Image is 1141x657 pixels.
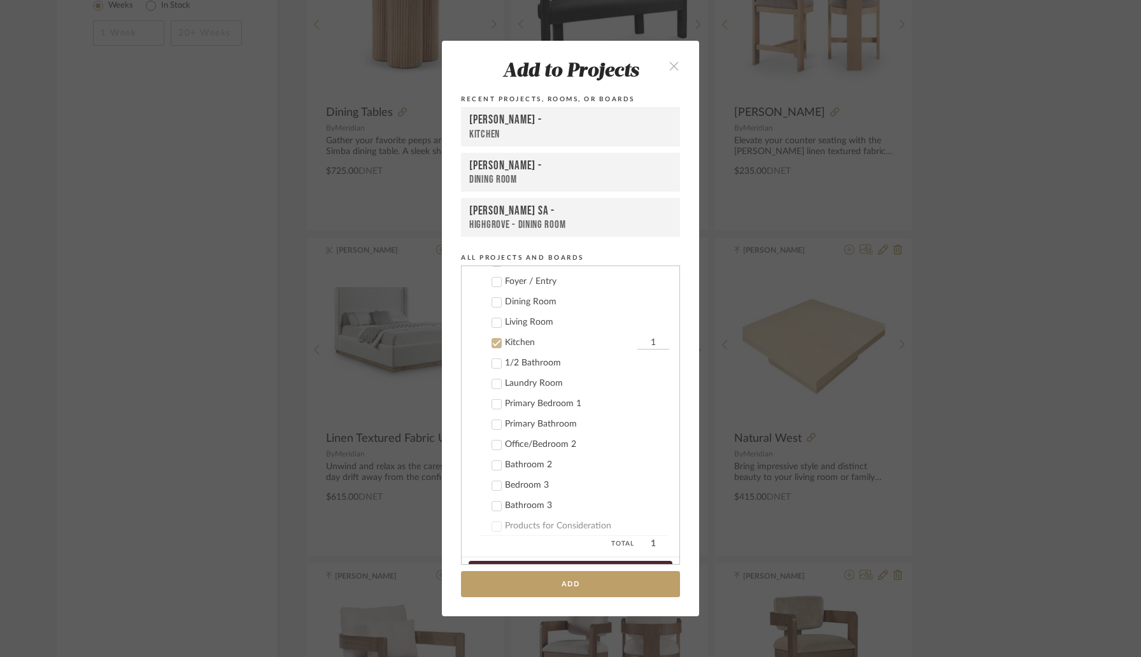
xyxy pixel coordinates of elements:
[505,358,669,369] div: 1/2 Bathroom
[505,419,669,430] div: Primary Bathroom
[505,276,669,287] div: Foyer / Entry
[469,159,672,173] div: [PERSON_NAME] -
[469,204,672,218] div: [PERSON_NAME] SA -
[505,521,669,532] div: Products for Consideration
[481,536,634,551] span: Total
[469,173,672,186] div: Dining Room
[505,317,669,328] div: Living Room
[469,561,672,584] button: + CREATE NEW PROJECT
[461,571,680,597] button: Add
[637,337,669,350] input: Kitchen
[655,52,693,78] button: close
[505,399,669,409] div: Primary Bedroom 1
[469,128,672,141] div: Kitchen
[461,252,680,264] div: All Projects and Boards
[461,61,680,83] div: Add to Projects
[505,439,669,450] div: Office/Bedroom 2
[505,297,669,307] div: Dining Room
[637,536,669,551] span: 1
[469,218,672,231] div: HIGHGROVE - DINING ROOM
[505,480,669,491] div: Bedroom 3
[505,337,634,348] div: Kitchen
[461,94,680,105] div: Recent Projects, Rooms, or Boards
[505,378,669,389] div: Laundry Room
[505,500,669,511] div: Bathroom 3
[469,113,672,128] div: [PERSON_NAME] -
[505,460,669,470] div: Bathroom 2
